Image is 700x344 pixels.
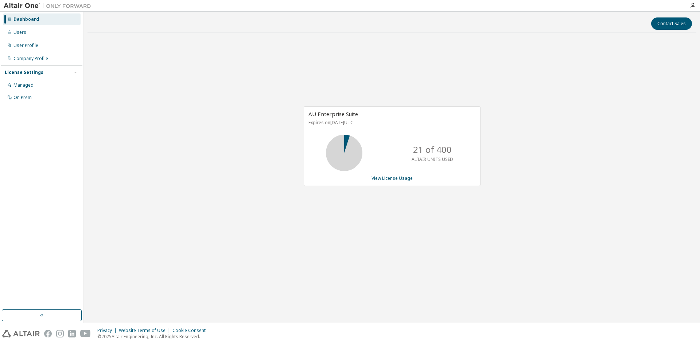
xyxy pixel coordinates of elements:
p: 21 of 400 [413,143,452,156]
img: altair_logo.svg [2,330,40,337]
img: Altair One [4,2,95,9]
div: Cookie Consent [172,328,210,333]
div: Users [13,29,26,35]
p: Expires on [DATE] UTC [308,119,474,126]
div: Website Terms of Use [119,328,172,333]
img: youtube.svg [80,330,91,337]
div: Privacy [97,328,119,333]
div: Dashboard [13,16,39,22]
button: Contact Sales [651,17,692,30]
div: License Settings [5,70,43,75]
img: facebook.svg [44,330,52,337]
p: © 2025 Altair Engineering, Inc. All Rights Reserved. [97,333,210,340]
div: User Profile [13,43,38,48]
img: instagram.svg [56,330,64,337]
p: ALTAIR UNITS USED [412,156,453,162]
div: Company Profile [13,56,48,62]
span: AU Enterprise Suite [308,110,358,118]
div: Managed [13,82,34,88]
img: linkedin.svg [68,330,76,337]
div: On Prem [13,95,32,100]
a: View License Usage [372,175,413,181]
